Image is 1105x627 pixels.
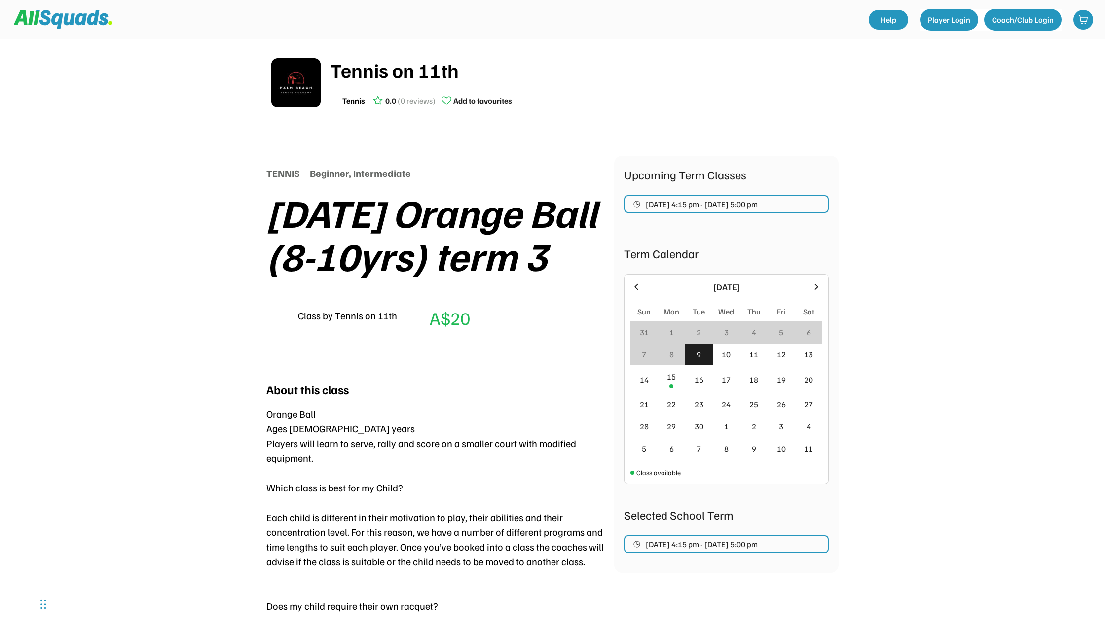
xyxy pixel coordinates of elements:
div: 2 [697,326,701,338]
div: 24 [722,398,731,410]
div: Beginner, Intermediate [310,166,411,180]
button: [DATE] 4:15 pm - [DATE] 5:00 pm [624,535,829,553]
div: Tennis on 11th [331,55,839,85]
div: 9 [752,443,756,454]
div: Class by Tennis on 11th [298,308,397,323]
div: 8 [669,348,674,360]
div: 13 [804,348,813,360]
div: Fri [777,306,785,317]
div: Upcoming Term Classes [624,166,829,183]
div: 11 [804,443,813,454]
div: 7 [642,348,646,360]
div: 16 [695,374,703,385]
div: 25 [749,398,758,410]
div: About this class [266,381,349,398]
div: 23 [695,398,703,410]
div: 22 [667,398,676,410]
div: Tue [693,306,705,317]
div: 3 [779,420,783,432]
div: 5 [779,326,783,338]
div: 4 [807,420,811,432]
div: 30 [695,420,703,432]
div: [DATE] [647,280,806,294]
div: TENNIS [266,166,300,180]
div: 26 [777,398,786,410]
div: 7 [697,443,701,454]
div: 6 [669,443,674,454]
div: Class available [636,467,681,478]
div: 27 [804,398,813,410]
div: Add to favourites [453,95,512,106]
div: 31 [640,326,649,338]
span: [DATE] 4:15 pm - [DATE] 5:00 pm [646,540,758,548]
div: 3 [724,326,729,338]
span: [DATE] 4:15 pm - [DATE] 5:00 pm [646,200,758,208]
div: 1 [669,326,674,338]
button: Coach/Club Login [984,9,1062,31]
div: 4 [752,326,756,338]
div: 14 [640,374,649,385]
div: 6 [807,326,811,338]
div: 1 [724,420,729,432]
div: 18 [749,374,758,385]
div: 29 [667,420,676,432]
img: IMG_2979.png [271,58,321,107]
div: Term Calendar [624,244,829,262]
div: 19 [777,374,786,385]
img: IMG_2979.png [266,304,290,327]
div: 17 [722,374,731,385]
div: Sat [803,306,814,317]
div: 8 [724,443,729,454]
div: 5 [642,443,646,454]
div: 21 [640,398,649,410]
div: 10 [777,443,786,454]
div: 20 [804,374,813,385]
div: 15 [667,371,676,383]
div: 0.0 [385,95,396,106]
div: 2 [752,420,756,432]
div: Sun [637,306,651,317]
div: 28 [640,420,649,432]
div: [DATE] Orange Ball (8-10yrs) term 3 [266,190,614,277]
div: 11 [749,348,758,360]
button: Player Login [920,9,978,31]
div: A$20 [430,305,470,331]
img: Squad%20Logo.svg [14,10,112,29]
div: 10 [722,348,731,360]
a: Help [869,10,908,30]
div: 12 [777,348,786,360]
div: Mon [663,306,679,317]
div: Thu [747,306,761,317]
div: Selected School Term [624,506,829,523]
div: Wed [718,306,734,317]
div: 9 [697,348,701,360]
button: [DATE] 4:15 pm - [DATE] 5:00 pm [624,195,829,213]
div: (0 reviews) [398,95,436,106]
img: shopping-cart-01%20%281%29.svg [1078,15,1088,25]
div: Tennis [342,95,365,106]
